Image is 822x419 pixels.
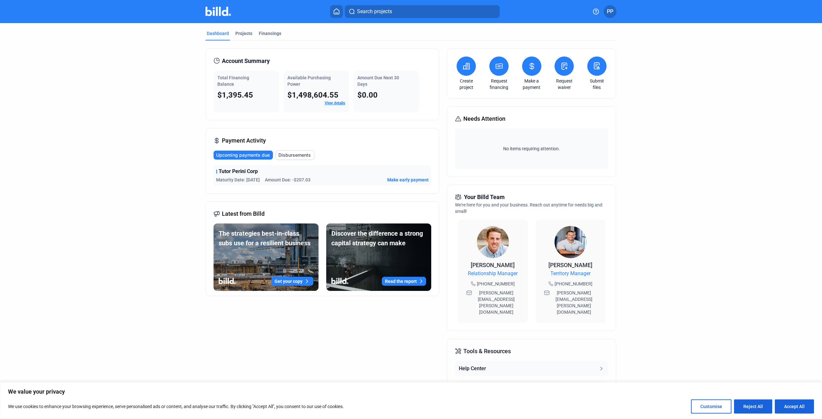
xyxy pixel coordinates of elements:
[8,388,814,396] p: We value your privacy
[222,136,266,145] span: Payment Activity
[550,270,590,277] span: Territory Manager
[387,177,429,183] button: Make early payment
[455,361,608,376] button: Help Center
[463,347,511,356] span: Tools & Resources
[458,145,605,152] span: No items requiring attention.
[325,101,345,105] a: View details
[471,262,515,268] span: [PERSON_NAME]
[477,226,509,258] img: Relationship Manager
[287,75,331,87] span: Available Purchasing Power
[382,277,426,286] button: Read the report
[259,30,281,37] div: Financings
[235,30,252,37] div: Projects
[555,281,592,287] span: [PHONE_NUMBER]
[459,365,486,372] div: Help Center
[219,229,313,248] div: The strategies best-in-class subs use for a resilient business
[455,381,608,397] button: Resource Center
[548,262,592,268] span: [PERSON_NAME]
[331,229,426,248] div: Discover the difference a strong capital strategy can make
[463,114,505,123] span: Needs Attention
[734,399,772,414] button: Reject All
[214,151,273,160] button: Upcoming payments due
[217,91,253,100] span: $1,395.45
[455,202,602,214] span: We're here for you and your business. Reach out anytime for needs big and small!
[607,8,613,15] span: PP
[551,290,597,315] span: [PERSON_NAME][EMAIL_ADDRESS][PERSON_NAME][DOMAIN_NAME]
[357,91,378,100] span: $0.00
[357,75,399,87] span: Amount Due Next 30 Days
[278,152,311,158] span: Disbursements
[217,75,249,87] span: Total Financing Balance
[207,30,229,37] div: Dashboard
[265,177,310,183] span: Amount Due: -$207.03
[219,168,258,175] span: Tutor Perini Corp
[287,91,338,100] span: $1,498,604.55
[464,193,505,202] span: Your Billd Team
[553,78,575,91] a: Request waiver
[477,281,515,287] span: [PHONE_NUMBER]
[345,5,500,18] button: Search projects
[520,78,543,91] a: Make a payment
[275,150,314,160] button: Disbursements
[216,152,270,158] span: Upcoming payments due
[488,78,510,91] a: Request financing
[604,5,616,18] button: PP
[357,8,392,15] span: Search projects
[691,399,731,414] button: Customise
[222,209,265,218] span: Latest from Billd
[775,399,814,414] button: Accept All
[555,226,587,258] img: Territory Manager
[271,277,313,286] button: Get your copy
[222,57,270,65] span: Account Summary
[8,403,344,410] p: We use cookies to enhance your browsing experience, serve personalised ads or content, and analys...
[216,177,260,183] span: Maturity Date: [DATE]
[205,7,231,16] img: Billd Company Logo
[586,78,608,91] a: Submit files
[468,270,518,277] span: Relationship Manager
[473,290,520,315] span: [PERSON_NAME][EMAIL_ADDRESS][PERSON_NAME][DOMAIN_NAME]
[455,78,477,91] a: Create project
